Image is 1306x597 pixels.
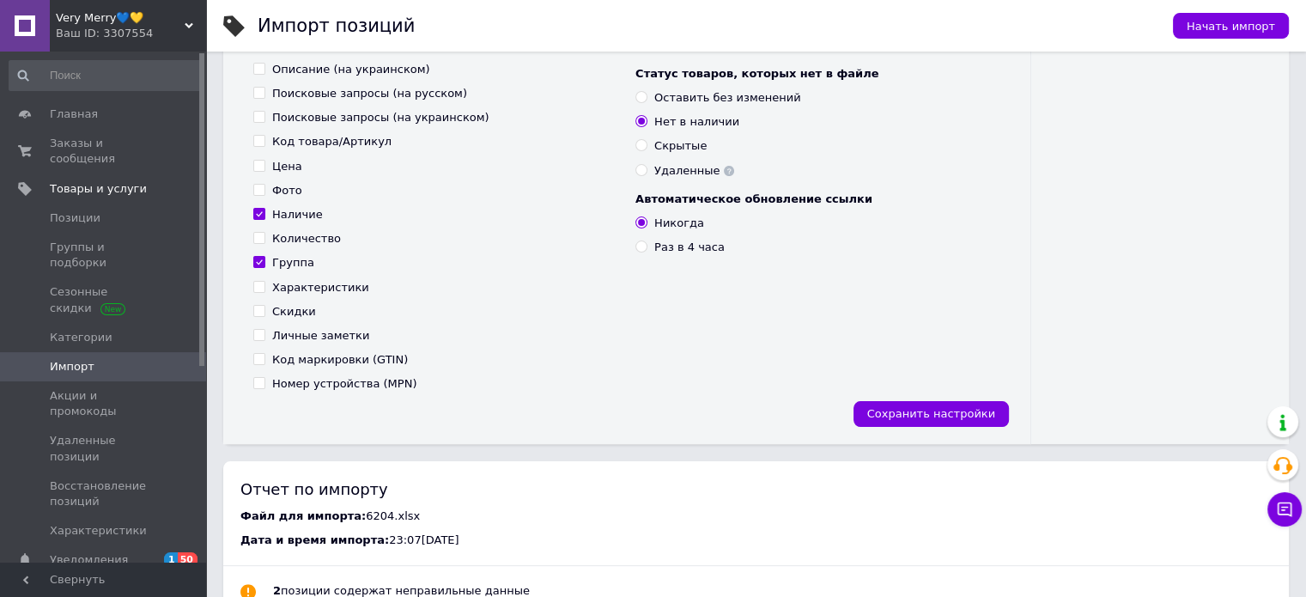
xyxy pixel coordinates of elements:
div: Поисковые запросы (на украинском) [272,110,489,125]
span: Сохранить настройки [867,407,995,420]
b: 2 [273,584,281,597]
button: Чат с покупателем [1267,492,1302,527]
h1: Импорт позиций [258,15,415,36]
div: Код маркировки (GTIN) [272,352,408,368]
div: Код товара/Артикул [272,134,392,149]
span: Акции и промокоды [50,388,159,419]
span: 50 [178,552,197,567]
div: Группа [272,255,314,271]
div: Личные заметки [272,328,369,344]
div: Номер устройства (MPN) [272,376,416,392]
span: 6204.xlsx [366,509,420,522]
div: Никогда [654,216,704,231]
div: Автоматическое обновление ссылки [635,192,1000,207]
input: Поиск [9,60,203,91]
span: 23:07[DATE] [389,533,459,546]
div: Фото [272,183,302,198]
span: Удаленные позиции [50,433,159,464]
span: Восстановление позиций [50,478,159,509]
span: Позиции [50,210,100,226]
span: Заказы и сообщения [50,136,159,167]
div: Отчет по импорту [240,478,1272,500]
div: Скидки [272,304,316,320]
div: Описание (на украинском) [272,62,430,77]
span: Сезонные скидки [50,284,159,315]
span: Главная [50,107,98,122]
button: Начать импорт [1173,13,1289,39]
div: Удаленные [654,163,734,179]
div: Цена [272,159,302,174]
div: Статус товаров, которых нет в файле [635,66,1000,82]
span: Уведомления [50,552,128,568]
span: Файл для импорта: [240,509,366,522]
button: Сохранить настройки [853,401,1009,427]
div: Наличие [272,207,323,222]
span: Начать импорт [1187,20,1275,33]
span: Группы и подборки [50,240,159,271]
span: 1 [164,552,178,567]
span: Импорт [50,359,94,375]
div: Раз в 4 часа [654,240,725,255]
span: Very Merry💙💛 [56,10,185,26]
div: Характеристики [272,280,369,295]
span: Категории [50,330,112,345]
span: Товары и услуги [50,181,147,197]
div: Нет в наличии [654,114,739,130]
div: Оставить без изменений [654,90,801,106]
span: Характеристики [50,523,147,539]
div: Ваш ID: 3307554 [56,26,206,41]
div: Скрытые [654,138,707,154]
div: Поисковые запросы (на русском) [272,86,467,101]
div: Количество [272,231,341,247]
span: Дата и время импорта: [240,533,389,546]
